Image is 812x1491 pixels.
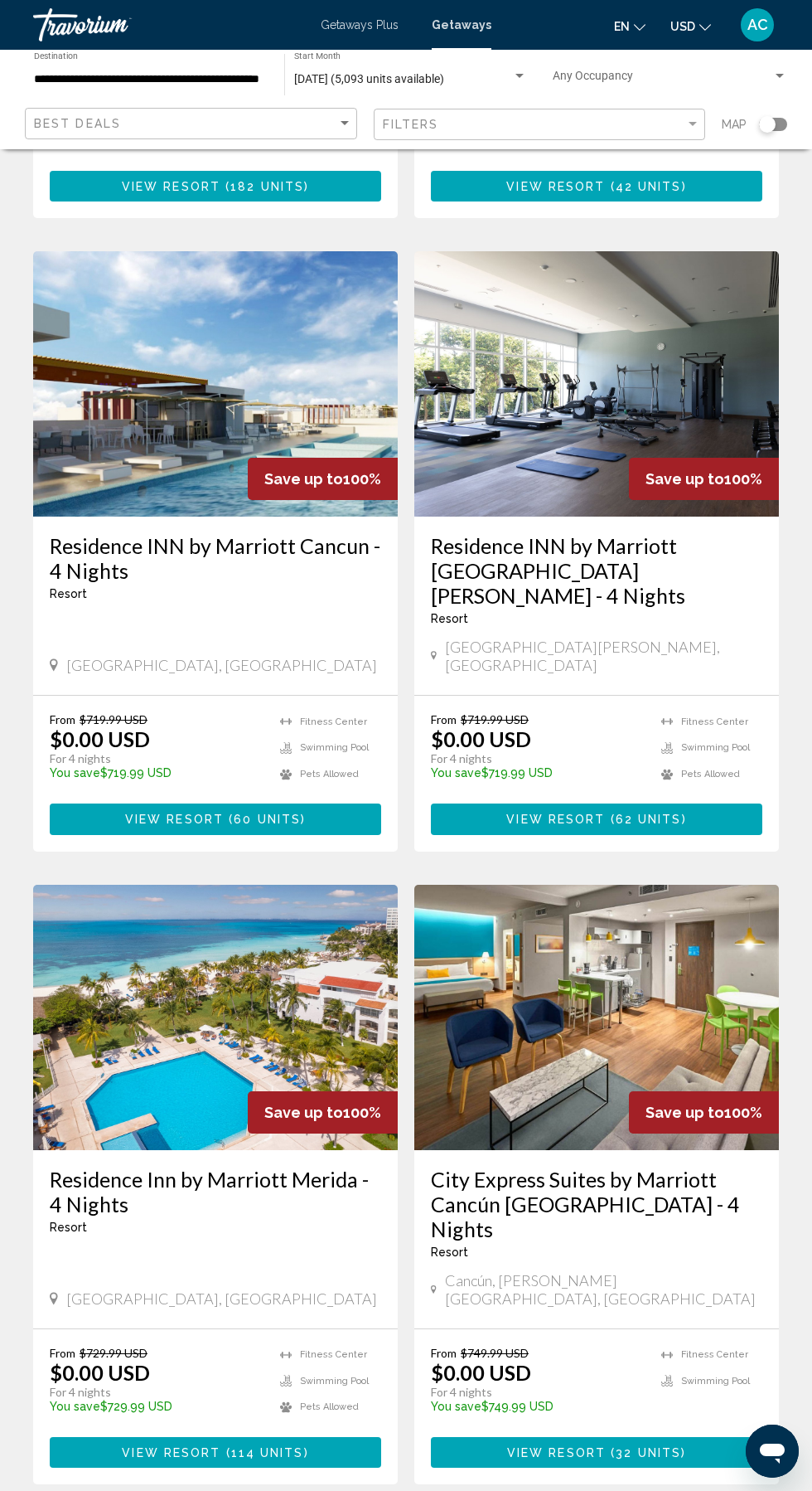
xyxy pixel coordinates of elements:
[431,751,645,766] p: For 4 nights
[50,1400,100,1413] span: You save
[614,14,645,38] button: Change language
[50,751,263,766] p: For 4 nights
[374,108,706,142] button: Filter
[50,1346,75,1360] span: From
[414,251,779,517] img: DY11O01X.jpg
[605,180,686,193] span: ( )
[736,7,779,42] button: User Menu
[629,458,779,500] div: 100%
[629,1091,779,1134] div: 100%
[220,1446,308,1459] span: ( )
[670,20,695,33] span: USD
[681,742,750,753] span: Swimming Pool
[431,1385,645,1400] p: For 4 nights
[50,1167,381,1217] a: Residence Inn by Marriott Merida - 4 Nights
[264,470,343,488] span: Save up to
[50,726,150,751] p: $0.00 USD
[34,117,121,130] span: Best Deals
[294,72,444,85] span: [DATE] (5,093 units available)
[50,171,381,202] button: View Resort(182 units)
[230,180,304,193] span: 182 units
[50,1221,87,1234] span: Resort
[50,1360,150,1385] p: $0.00 USD
[300,769,359,779] span: Pets Allowed
[431,766,481,779] span: You save
[681,716,748,727] span: Fitness Center
[300,716,367,727] span: Fitness Center
[50,1400,263,1413] p: $729.99 USD
[681,1349,748,1360] span: Fitness Center
[414,885,779,1150] img: F873I01X.jpg
[125,813,224,827] span: View Resort
[431,171,762,202] button: View Resort(42 units)
[431,1437,762,1468] button: View Resort(32 units)
[50,712,75,726] span: From
[681,769,740,779] span: Pets Allowed
[34,117,352,131] mat-select: Sort by
[66,656,377,674] span: [GEOGRAPHIC_DATA], [GEOGRAPHIC_DATA]
[431,766,645,779] p: $719.99 USD
[431,1400,481,1413] span: You save
[66,1289,377,1308] span: [GEOGRAPHIC_DATA], [GEOGRAPHIC_DATA]
[431,612,468,625] span: Resort
[431,1346,457,1360] span: From
[50,766,100,779] span: You save
[616,180,682,193] span: 42 units
[506,180,605,193] span: View Resort
[431,533,762,608] a: Residence INN by Marriott [GEOGRAPHIC_DATA][PERSON_NAME] - 4 Nights
[234,813,301,827] span: 60 units
[33,251,398,517] img: DW60E01X.jpg
[614,20,630,33] span: en
[220,180,309,193] span: ( )
[50,766,263,779] p: $719.99 USD
[50,587,87,600] span: Resort
[50,533,381,583] a: Residence INN by Marriott Cancun - 4 Nights
[507,1446,606,1459] span: View Resort
[80,1346,147,1360] span: $729.99 USD
[431,726,531,751] p: $0.00 USD
[432,18,491,32] a: Getaways
[231,1446,304,1459] span: 114 units
[681,1376,750,1387] span: Swimming Pool
[747,17,768,33] span: AC
[605,813,686,827] span: ( )
[722,113,747,136] span: Map
[746,1425,799,1478] iframe: Button to launch messaging window
[248,458,398,500] div: 100%
[616,813,682,827] span: 62 units
[33,885,398,1150] img: DS61O01X.jpg
[80,712,147,726] span: $719.99 USD
[606,1446,686,1459] span: ( )
[445,638,762,674] span: [GEOGRAPHIC_DATA][PERSON_NAME], [GEOGRAPHIC_DATA]
[224,813,306,827] span: ( )
[122,1446,220,1459] span: View Resort
[431,1246,468,1259] span: Resort
[300,1401,359,1412] span: Pets Allowed
[461,1346,529,1360] span: $749.99 USD
[300,742,369,753] span: Swimming Pool
[645,1104,724,1121] span: Save up to
[445,1271,762,1308] span: Cancún, [PERSON_NAME][GEOGRAPHIC_DATA], [GEOGRAPHIC_DATA]
[431,1400,645,1413] p: $749.99 USD
[461,712,529,726] span: $719.99 USD
[300,1349,367,1360] span: Fitness Center
[50,1385,263,1400] p: For 4 nights
[506,813,605,827] span: View Resort
[50,1437,381,1468] button: View Resort(114 units)
[431,804,762,834] button: View Resort(62 units)
[670,14,711,38] button: Change currency
[431,1167,762,1241] a: City Express Suites by Marriott Cancún [GEOGRAPHIC_DATA] - 4 Nights
[248,1091,398,1134] div: 100%
[321,18,399,32] a: Getaways Plus
[50,804,381,834] button: View Resort(60 units)
[122,180,220,193] span: View Resort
